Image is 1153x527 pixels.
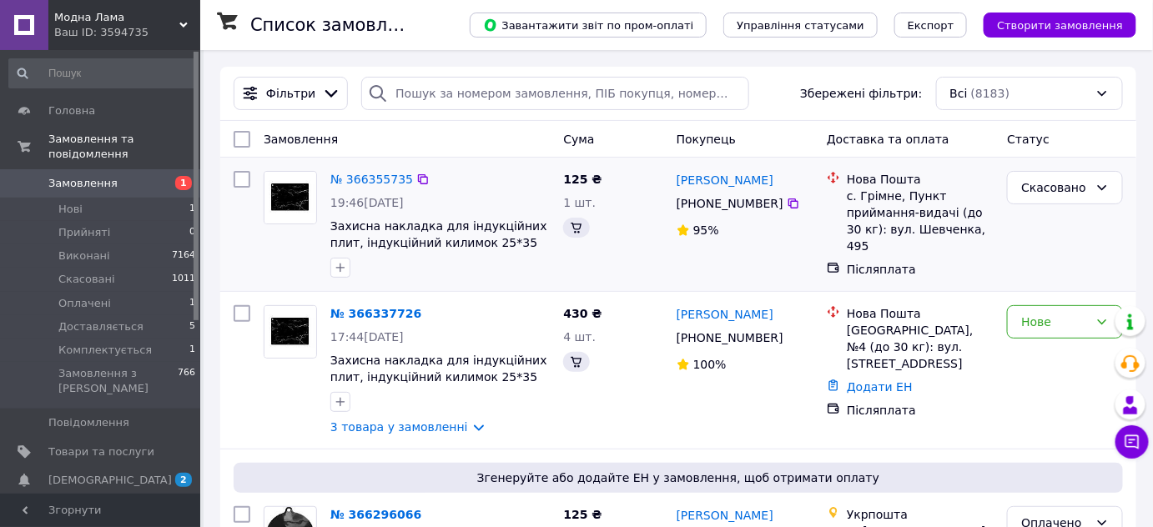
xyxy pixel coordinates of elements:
span: 430 ₴ [563,307,602,320]
div: с. Грімне, Пункт приймання-видачі (до 30 кг): вул. Шевченка, 495 [847,188,994,254]
div: Ваш ID: 3594735 [54,25,200,40]
span: [PHONE_NUMBER] [677,197,783,210]
a: [PERSON_NAME] [677,306,773,323]
button: Експорт [894,13,968,38]
span: 1011 [172,272,195,287]
div: Післяплата [847,402,994,419]
span: 0 [189,225,195,240]
span: 19:46[DATE] [330,196,404,209]
button: Управління статусами [723,13,878,38]
span: Згенеруйте або додайте ЕН у замовлення, щоб отримати оплату [240,469,1116,486]
span: 125 ₴ [563,173,602,186]
span: 17:44[DATE] [330,330,404,344]
div: Скасовано [1021,178,1089,197]
div: Нова Пошта [847,305,994,322]
span: Оплачені [58,296,111,311]
span: Замовлення та повідомлення [48,132,200,162]
span: 7164 [172,248,195,263]
span: Статус [1007,133,1050,146]
span: Доставка та оплата [827,133,949,146]
a: [PERSON_NAME] [677,507,773,524]
span: Збережені фільтри: [800,85,922,102]
span: 1 [189,202,195,217]
span: [DEMOGRAPHIC_DATA] [48,473,172,488]
span: Прийняті [58,225,110,240]
span: Комплектується [58,343,152,358]
span: Покупець [677,133,736,146]
button: Завантажити звіт по пром-оплаті [470,13,707,38]
a: № 366296066 [330,508,421,521]
button: Чат з покупцем [1115,425,1149,459]
a: Створити замовлення [967,18,1136,31]
span: Головна [48,103,95,118]
span: Повідомлення [48,415,129,430]
span: 125 ₴ [563,508,602,521]
a: № 366355735 [330,173,413,186]
span: Нові [58,202,83,217]
input: Пошук [8,58,197,88]
span: Фільтри [266,85,315,102]
span: 1 [175,176,192,190]
div: Нова Пошта [847,171,994,188]
span: 95% [693,223,719,237]
div: Укрпошта [847,506,994,523]
a: Додати ЕН [847,380,913,394]
h1: Список замовлень [250,15,420,35]
span: Створити замовлення [997,19,1123,32]
img: Фото товару [264,306,316,358]
span: 4 шт. [563,330,596,344]
div: Нове [1021,313,1089,331]
span: Скасовані [58,272,115,287]
span: 100% [693,358,727,371]
span: (8183) [971,87,1010,100]
a: 3 товара у замовленні [330,420,468,434]
a: Фото товару [264,305,317,359]
button: Створити замовлення [984,13,1136,38]
input: Пошук за номером замовлення, ПІБ покупця, номером телефону, Email, номером накладної [361,77,749,110]
a: [PERSON_NAME] [677,172,773,188]
span: 2 [175,473,192,487]
a: № 366337726 [330,307,421,320]
div: [GEOGRAPHIC_DATA], №4 (до 30 кг): вул. [STREET_ADDRESS] [847,322,994,372]
span: Завантажити звіт по пром-оплаті [483,18,693,33]
a: Захисна накладка для індукційних плит, індукційний килимок 25*35 см силіконовий [330,354,547,400]
span: Експорт [908,19,954,32]
span: 1 [189,296,195,311]
span: Замовлення [264,133,338,146]
span: Управління статусами [737,19,864,32]
span: Доставляється [58,319,143,334]
span: [PHONE_NUMBER] [677,331,783,344]
span: Замовлення [48,176,118,191]
span: 1 [189,343,195,358]
span: Виконані [58,248,110,263]
span: Товари та послуги [48,444,154,459]
span: 766 [178,366,195,396]
span: Замовлення з [PERSON_NAME] [58,366,178,396]
span: Cума [563,133,594,146]
span: 1 шт. [563,196,596,209]
a: Захисна накладка для індукційних плит, індукційний килимок 25*35 см силіконовий [330,219,547,266]
span: 5 [189,319,195,334]
a: Фото товару [264,171,317,224]
div: Післяплата [847,261,994,278]
span: Всі [950,85,968,102]
img: Фото товару [264,172,316,223]
span: Модна Лама [54,10,179,25]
